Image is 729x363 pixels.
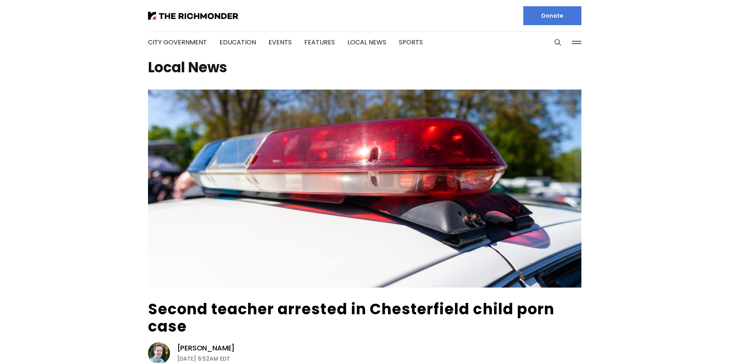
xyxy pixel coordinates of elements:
h1: Local News [148,61,581,74]
img: The Richmonder [148,12,238,20]
a: Events [269,38,292,47]
a: Local News [347,38,386,47]
a: Sports [399,38,423,47]
a: Education [219,38,256,47]
a: City Government [148,38,207,47]
a: Second teacher arrested in Chesterfield child porn case [148,299,555,337]
a: [PERSON_NAME] [177,343,235,353]
iframe: portal-trigger [663,324,729,363]
button: Search this site [552,37,564,48]
a: Donate [523,6,581,25]
a: Features [304,38,335,47]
